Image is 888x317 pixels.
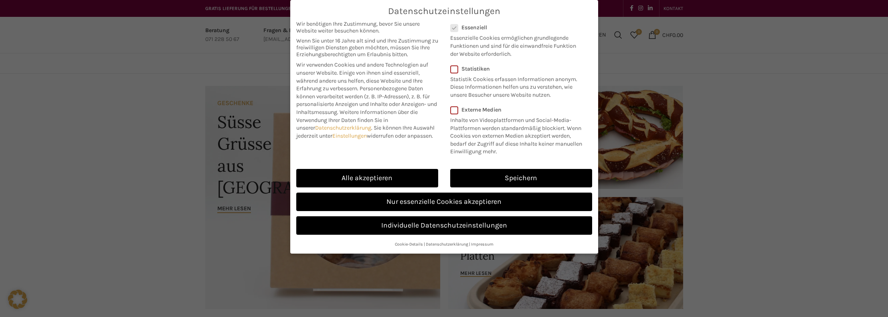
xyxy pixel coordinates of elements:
[450,24,582,31] label: Essenziell
[296,85,437,116] span: Personenbezogene Daten können verarbeitet werden (z. B. IP-Adressen), z. B. für personalisierte A...
[296,193,592,211] a: Nur essenzielle Cookies akzeptieren
[450,31,582,58] p: Essenzielle Cookies ermöglichen grundlegende Funktionen und sind für die einwandfreie Funktion de...
[471,242,494,247] a: Impressum
[450,72,582,99] p: Statistik Cookies erfassen Informationen anonym. Diese Informationen helfen uns zu verstehen, wie...
[332,132,367,139] a: Einstellungen
[296,216,592,235] a: Individuelle Datenschutzeinstellungen
[296,169,438,187] a: Alle akzeptieren
[296,109,418,131] span: Weitere Informationen über die Verwendung Ihrer Daten finden Sie in unserer .
[450,169,592,187] a: Speichern
[296,37,438,58] span: Wenn Sie unter 16 Jahre alt sind und Ihre Zustimmung zu freiwilligen Diensten geben möchten, müss...
[395,242,423,247] a: Cookie-Details
[388,6,500,16] span: Datenschutzeinstellungen
[296,61,428,92] span: Wir verwenden Cookies und andere Technologien auf unserer Website. Einige von ihnen sind essenzie...
[315,124,371,131] a: Datenschutzerklärung
[426,242,468,247] a: Datenschutzerklärung
[296,124,435,139] span: Sie können Ihre Auswahl jederzeit unter widerrufen oder anpassen.
[450,113,587,156] p: Inhalte von Videoplattformen und Social-Media-Plattformen werden standardmäßig blockiert. Wenn Co...
[450,65,582,72] label: Statistiken
[450,106,587,113] label: Externe Medien
[296,20,438,34] span: Wir benötigen Ihre Zustimmung, bevor Sie unsere Website weiter besuchen können.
